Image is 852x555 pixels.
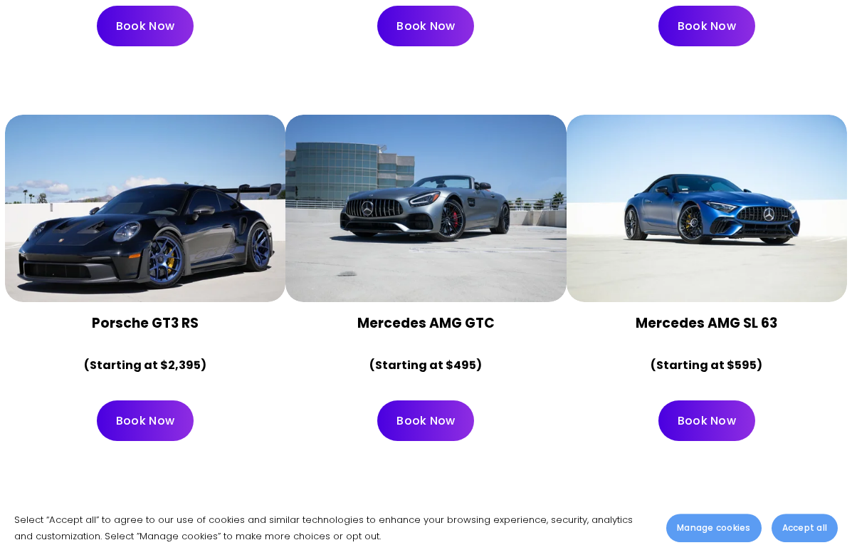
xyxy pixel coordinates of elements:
strong: Mercedes AMG GTC [357,313,495,333]
strong: (Starting at $595) [651,357,762,373]
strong: (Starting at $2,395) [84,357,206,373]
strong: Mercedes AMG SL 63 [636,313,777,333]
span: Manage cookies [677,522,750,534]
a: Book Now [658,400,755,441]
button: Manage cookies [666,514,761,542]
button: Accept all [772,514,838,542]
p: Select “Accept all” to agree to our use of cookies and similar technologies to enhance your brows... [14,512,652,545]
a: Book Now [377,400,474,441]
strong: (Starting at $495) [369,357,482,373]
a: Book Now [377,6,474,46]
a: Book Now [658,6,755,46]
span: Accept all [782,522,827,534]
strong: Porsche GT3 RS [92,313,199,333]
a: Book Now [97,6,194,46]
a: Book Now [97,400,194,441]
